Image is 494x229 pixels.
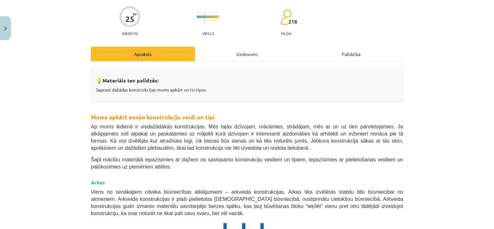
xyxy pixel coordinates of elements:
[214,20,215,21] img: icon-short-line-57e1e144782c952c97e751825c79c345078a6d821885a25fce030b3d8c18986b.svg
[91,189,403,216] span: Viens no senākajiem cilvēka būvniecības atklājumiem – arkveida konstrukcijas. Arkas tika izvēlēta...
[201,12,202,14] img: icon-short-line-57e1e144782c952c97e751825c79c345078a6d821885a25fce030b3d8c18986b.svg
[288,19,297,25] span: 218
[217,20,218,21] img: icon-short-line-57e1e144782c952c97e751825c79c345078a6d821885a25fce030b3d8c18986b.svg
[280,9,292,25] img: students-c634bb4e5e11cddfef0936a35e636f08e4e9abd3cc4e673bd6f9a4125e45ecb1.svg
[198,12,199,14] img: icon-short-line-57e1e144782c952c97e751825c79c345078a6d821885a25fce030b3d8c18986b.svg
[91,157,403,169] span: Šajā mācību materiālā iepazīsimies ar dažiem no sastopamo konstrukciju veidiem un tipiem, iepazīs...
[204,11,205,23] img: icon-long-line-d9ea69661e0d244f92f715978eff75569469978d946b2353a9bb055b3ed8787d.svg
[211,12,211,14] img: icon-short-line-57e1e144782c952c97e751825c79c345078a6d821885a25fce030b3d8c18986b.svg
[195,47,299,61] div: Uzdevums
[211,20,211,21] img: icon-short-line-57e1e144782c952c97e751825c79c345078a6d821885a25fce030b3d8c18986b.svg
[96,72,398,84] h3: 💡
[198,20,199,21] img: icon-short-line-57e1e144782c952c97e751825c79c345078a6d821885a25fce030b3d8c18986b.svg
[91,124,403,151] span: Ap mums ikdienā ir visdažādākās konstrukcijas. Mēs tajās dzīvojam, mācāmies, strādājam, mēs ar un...
[119,31,140,36] p: Saņemsi
[133,12,137,16] span: XP
[299,47,403,61] div: Palīdzība
[91,179,105,186] strong: Arkas
[202,31,214,36] p: Viegls
[217,12,218,14] img: icon-short-line-57e1e144782c952c97e751825c79c345078a6d821885a25fce030b3d8c18986b.svg
[125,15,134,24] div: 25
[201,20,202,21] img: icon-short-line-57e1e144782c952c97e751825c79c345078a6d821885a25fce030b3d8c18986b.svg
[91,47,195,61] div: Apraksts
[96,86,398,93] p: Saprast dažādas konstrukcijas mums apkārt un to tipus
[214,12,215,14] img: icon-short-line-57e1e144782c952c97e751825c79c345078a6d821885a25fce030b3d8c18986b.svg
[281,31,291,36] p: pilda
[102,77,159,84] strong: Materiāls tev palīdzēs:
[4,27,7,31] img: icon-close-lesson-0947bae3869378f0d4975bcd49f059093ad1ed9edebbc8119c70593378902aed.svg
[91,113,215,121] strong: Mums apkārt esošo konstrukciju veidi un tipi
